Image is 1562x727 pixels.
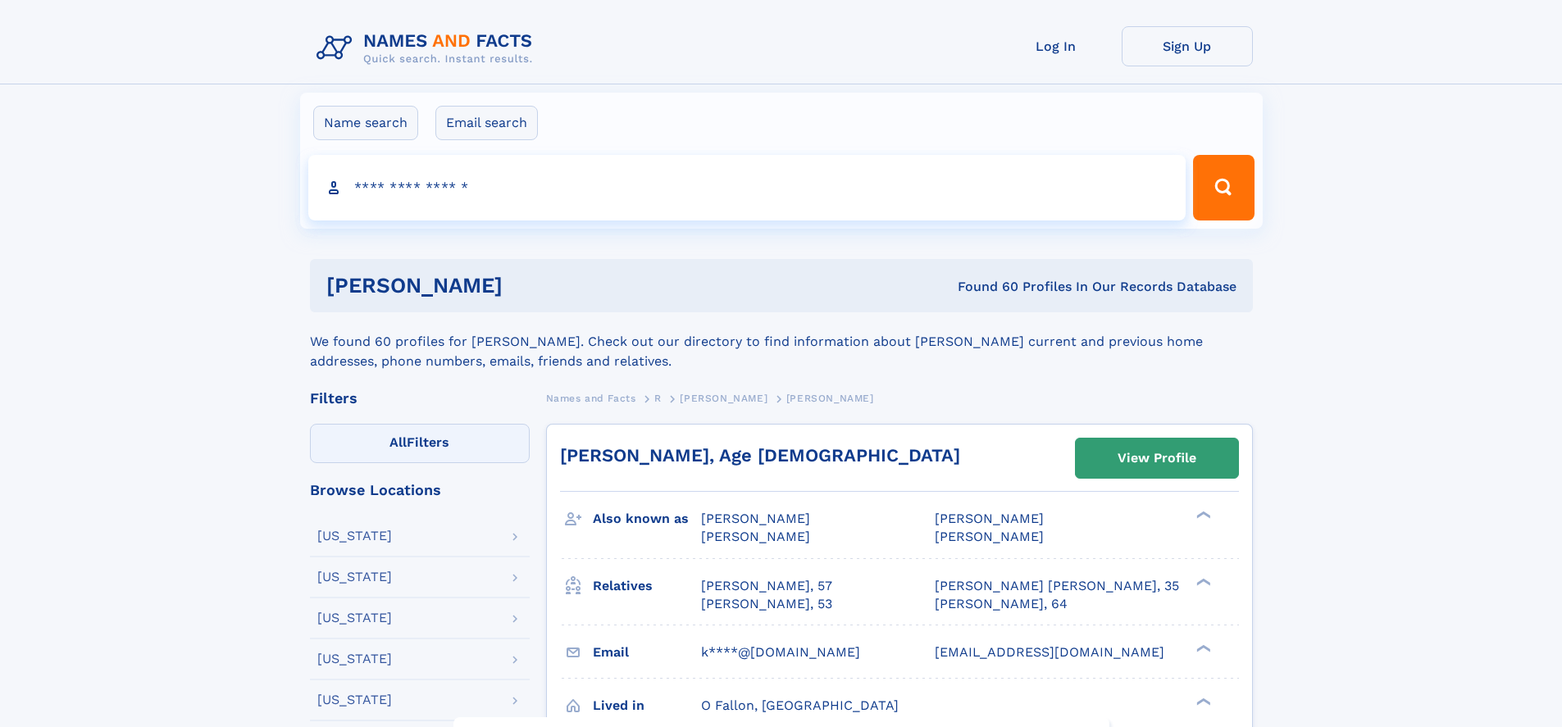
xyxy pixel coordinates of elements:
div: ❯ [1192,510,1212,520]
span: [PERSON_NAME] [701,529,810,544]
h3: Also known as [593,505,701,533]
span: [PERSON_NAME] [680,393,767,404]
div: [US_STATE] [317,693,392,707]
img: Logo Names and Facts [310,26,546,70]
span: [EMAIL_ADDRESS][DOMAIN_NAME] [935,644,1164,660]
div: ❯ [1192,643,1212,653]
span: [PERSON_NAME] [935,529,1044,544]
a: Sign Up [1122,26,1253,66]
div: Filters [310,391,530,406]
input: search input [308,155,1186,220]
div: ❯ [1192,576,1212,587]
span: R [654,393,662,404]
h1: [PERSON_NAME] [326,275,731,296]
div: [US_STATE] [317,652,392,666]
label: Name search [313,106,418,140]
a: R [654,388,662,408]
div: [US_STATE] [317,529,392,543]
a: [PERSON_NAME] [PERSON_NAME], 35 [935,577,1179,595]
button: Search Button [1193,155,1254,220]
a: [PERSON_NAME] [680,388,767,408]
div: Found 60 Profiles In Our Records Database [730,278,1236,296]
a: [PERSON_NAME], 53 [701,595,832,613]
a: [PERSON_NAME], 57 [701,577,832,595]
div: ❯ [1192,696,1212,707]
div: [US_STATE] [317,611,392,625]
a: [PERSON_NAME], 64 [935,595,1068,613]
a: [PERSON_NAME], Age [DEMOGRAPHIC_DATA] [560,445,960,466]
h3: Relatives [593,572,701,600]
span: [PERSON_NAME] [786,393,874,404]
span: O Fallon, [GEOGRAPHIC_DATA] [701,697,899,713]
div: We found 60 profiles for [PERSON_NAME]. Check out our directory to find information about [PERSON... [310,312,1253,371]
span: [PERSON_NAME] [935,511,1044,526]
a: Names and Facts [546,388,636,408]
a: Log In [990,26,1122,66]
div: [US_STATE] [317,570,392,584]
h3: Lived in [593,692,701,720]
label: Email search [435,106,538,140]
span: All [389,434,407,450]
div: Browse Locations [310,483,530,498]
span: [PERSON_NAME] [701,511,810,526]
a: View Profile [1076,438,1238,478]
h3: Email [593,638,701,666]
div: View Profile [1118,439,1196,477]
label: Filters [310,424,530,463]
